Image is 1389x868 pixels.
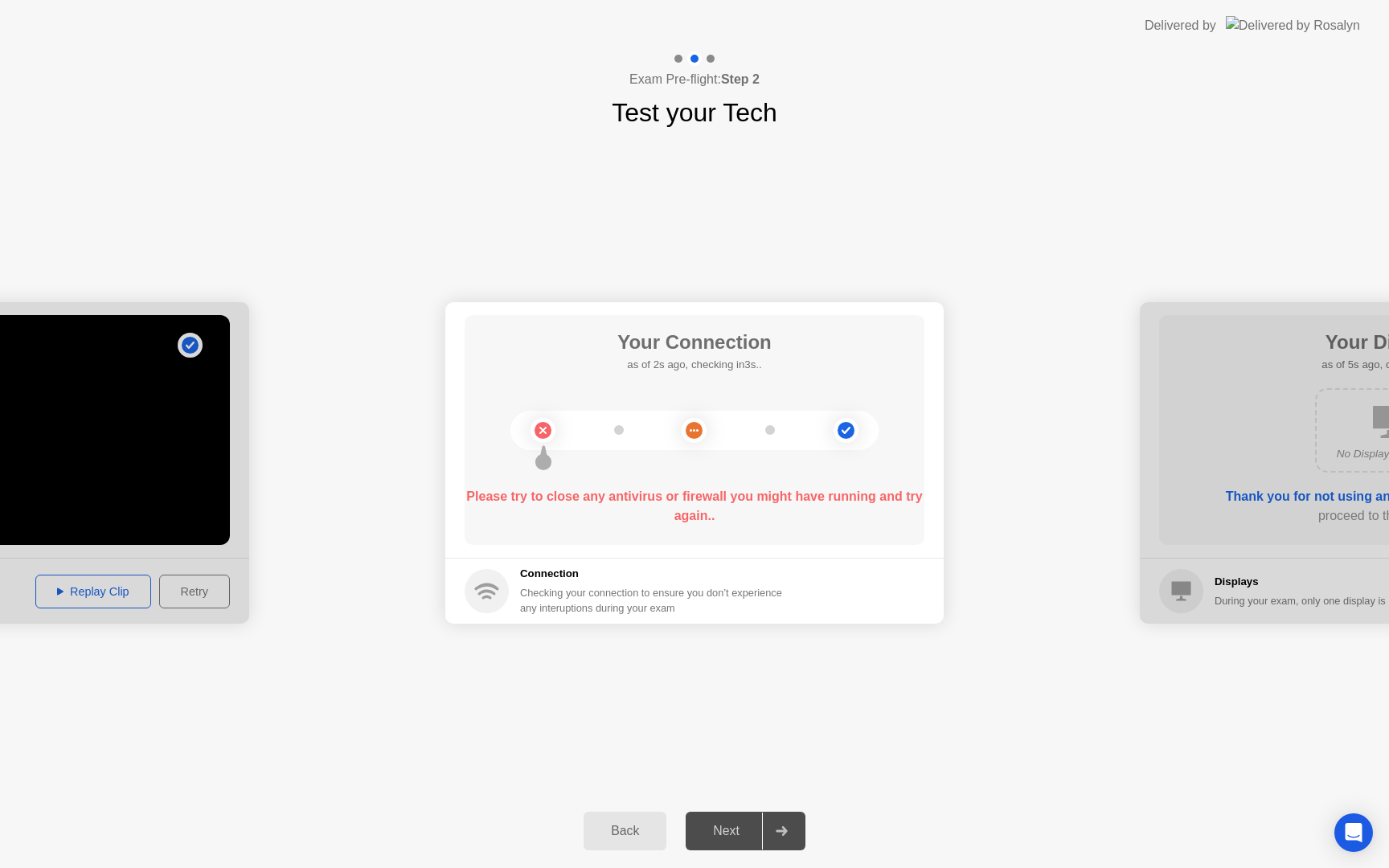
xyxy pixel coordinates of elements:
img: Delivered by Rosalyn [1226,16,1360,35]
h1: Test your Tech [612,93,777,132]
div: Checking your connection to ensure you don’t experience any interuptions during your exam [520,585,792,616]
div: Next [690,824,762,838]
div: Back [588,824,662,838]
h5: Connection [520,566,792,582]
h4: Exam Pre-flight: [629,70,760,89]
b: Please try to close any antivirus or firewall you might have running and try again.. [466,489,922,522]
h1: Your Connection [617,328,772,357]
button: Next [686,812,805,850]
div: Delivered by [1145,16,1216,35]
button: Back [584,812,666,850]
div: Open Intercom Messenger [1334,813,1373,852]
h5: as of 2s ago, checking in3s.. [617,357,772,373]
b: Step 2 [721,72,760,86]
